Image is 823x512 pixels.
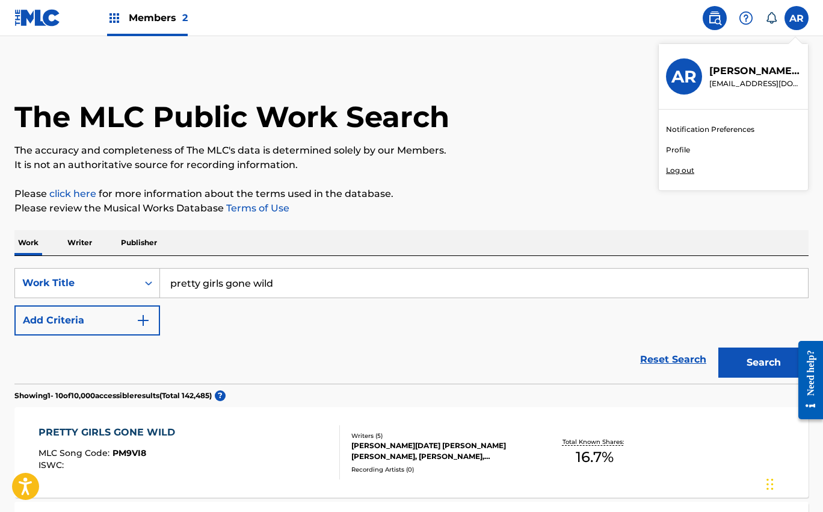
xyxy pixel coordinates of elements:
div: Writers ( 5 ) [351,431,529,440]
div: Work Title [22,276,131,290]
a: Public Search [703,6,727,30]
p: Please for more information about the terms used in the database. [14,187,809,201]
p: It is not an authoritative source for recording information. [14,158,809,172]
a: Terms of Use [224,202,289,214]
a: Profile [666,145,690,155]
img: 9d2ae6d4665cec9f34b9.svg [136,313,150,328]
div: Help [734,6,758,30]
img: search [707,11,722,25]
p: Please review the Musical Works Database [14,201,809,216]
span: Members [129,11,188,25]
p: Total Known Shares: [563,437,627,446]
p: The accuracy and completeness of The MLC's data is determined solely by our Members. [14,143,809,158]
p: Antonio Raindrop [709,64,801,78]
div: Recording Artists ( 0 ) [351,465,529,474]
div: Drag [766,466,774,502]
div: Notifications [765,12,777,24]
img: Top Rightsholders [107,11,122,25]
img: help [739,11,753,25]
img: MLC Logo [14,9,61,27]
h1: The MLC Public Work Search [14,99,449,135]
div: [PERSON_NAME][DATE] [PERSON_NAME] [PERSON_NAME], [PERSON_NAME], [PERSON_NAME] [PERSON_NAME] [351,440,529,462]
p: raindroprecordingsatl@gmail.com [709,78,801,89]
h3: AR [671,66,697,87]
span: MLC Song Code : [39,448,113,458]
button: Add Criteria [14,305,160,336]
div: User Menu [784,6,809,30]
span: 2 [182,12,188,23]
a: Reset Search [634,346,712,373]
p: Work [14,230,42,255]
span: ? [215,390,226,401]
p: Publisher [117,230,161,255]
span: PM9VI8 [113,448,146,458]
div: PRETTY GIRLS GONE WILD [39,425,181,440]
iframe: Chat Widget [763,454,823,512]
p: Showing 1 - 10 of 10,000 accessible results (Total 142,485 ) [14,390,212,401]
a: click here [49,188,96,199]
span: ISWC : [39,460,67,470]
iframe: Resource Center [789,332,823,429]
a: PRETTY GIRLS GONE WILDMLC Song Code:PM9VI8ISWC:Writers (5)[PERSON_NAME][DATE] [PERSON_NAME] [PERS... [14,407,809,498]
p: Log out [666,165,694,176]
p: Writer [64,230,96,255]
form: Search Form [14,268,809,384]
button: Search [718,348,809,378]
span: 16.7 % [576,446,614,468]
a: Notification Preferences [666,124,754,135]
